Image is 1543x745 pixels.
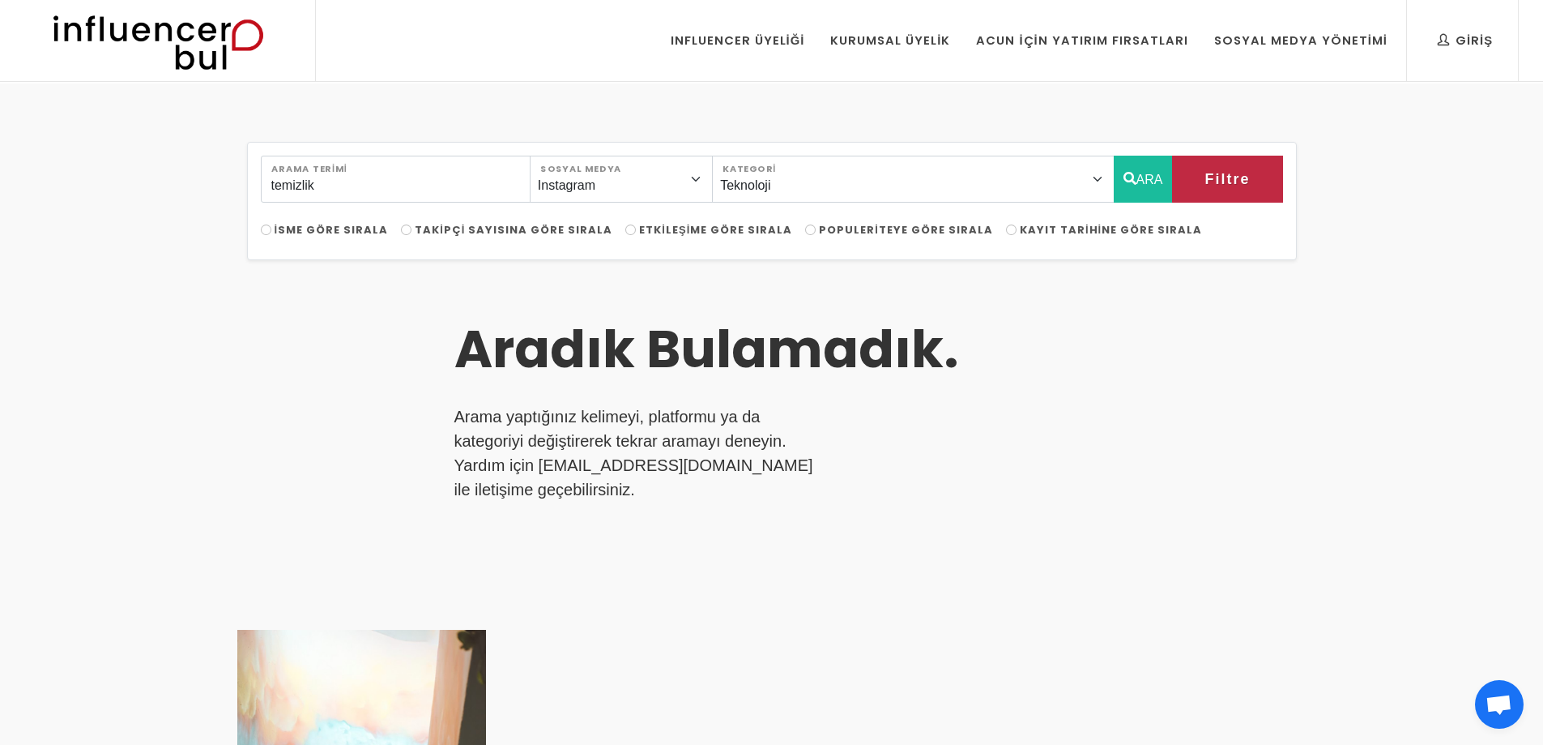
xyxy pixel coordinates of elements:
div: Influencer Üyeliği [671,32,805,49]
div: Kurumsal Üyelik [830,32,950,49]
span: Kayıt Tarihine Göre Sırala [1020,222,1202,238]
div: Giriş [1438,32,1493,49]
div: Acun İçin Yatırım Fırsatları [976,32,1187,49]
input: Search.. [261,156,531,203]
input: Populeriteye Göre Sırala [805,225,816,235]
input: Takipçi Sayısına Göre Sırala [401,225,411,235]
span: Populeriteye Göre Sırala [819,222,993,238]
p: Arama yaptığınız kelimeyi, platformu ya da kategoriyi değiştirerek tekrar aramayı deneyin. Yardım... [454,405,822,502]
div: Sosyal Medya Yönetimi [1214,32,1387,49]
span: Filtre [1204,165,1250,193]
span: Takipçi Sayısına Göre Sırala [415,222,612,238]
input: Kayıt Tarihine Göre Sırala [1006,225,1017,235]
input: Etkileşime Göre Sırala [625,225,636,235]
button: ARA [1114,156,1173,203]
span: Etkileşime Göre Sırala [639,222,792,238]
input: İsme Göre Sırala [261,225,271,235]
button: Filtre [1172,156,1282,203]
h3: Aradık Bulamadık. [454,319,1065,381]
div: Open chat [1475,680,1524,729]
span: İsme Göre Sırala [275,222,389,238]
